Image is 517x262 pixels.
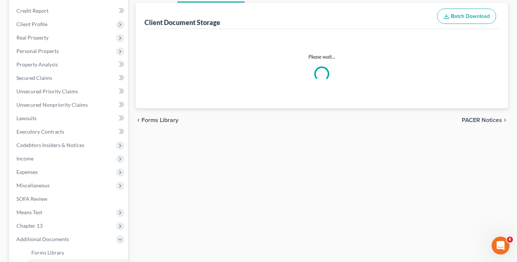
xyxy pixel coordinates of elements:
[16,88,78,94] span: Unsecured Priority Claims
[31,249,64,256] span: Forms Library
[10,98,128,112] a: Unsecured Nonpriority Claims
[16,61,58,68] span: Property Analysis
[25,246,128,259] a: Forms Library
[10,58,128,71] a: Property Analysis
[10,71,128,85] a: Secured Claims
[16,155,34,162] span: Income
[462,117,508,123] button: PACER Notices chevron_right
[16,196,47,202] span: SOFA Review
[16,128,64,135] span: Executory Contracts
[141,117,178,123] span: Forms Library
[16,236,69,242] span: Additional Documents
[451,13,490,19] span: Batch Download
[10,192,128,206] a: SOFA Review
[16,209,42,215] span: Means Test
[462,117,502,123] span: PACER Notices
[507,237,513,243] span: 6
[136,117,178,123] button: chevron_left Forms Library
[10,4,128,18] a: Credit Report
[16,182,50,188] span: Miscellaneous
[16,102,88,108] span: Unsecured Nonpriority Claims
[146,53,498,60] p: Please wait...
[10,112,128,125] a: Lawsuits
[144,18,220,27] div: Client Document Storage
[492,237,510,255] iframe: Intercom live chat
[16,169,38,175] span: Expenses
[10,125,128,138] a: Executory Contracts
[16,75,52,81] span: Secured Claims
[16,7,49,14] span: Credit Report
[16,115,37,121] span: Lawsuits
[502,117,508,123] i: chevron_right
[16,222,43,229] span: Chapter 13
[136,117,141,123] i: chevron_left
[16,34,49,41] span: Real Property
[16,142,84,148] span: Codebtors Insiders & Notices
[10,85,128,98] a: Unsecured Priority Claims
[16,21,47,27] span: Client Profile
[437,9,496,24] button: Batch Download
[16,48,59,54] span: Personal Property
